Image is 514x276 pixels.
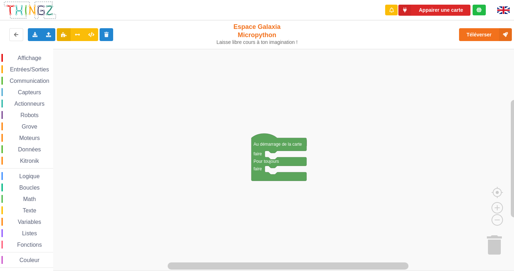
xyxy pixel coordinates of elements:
text: faire [253,151,262,156]
span: Couleur [19,257,41,263]
span: Kitronik [19,158,40,164]
div: Laisse libre cours à ton imagination ! [213,39,301,45]
span: Math [22,196,37,202]
span: Robots [19,112,40,118]
span: Capteurs [17,89,42,95]
div: Espace Galaxia Micropython [213,23,301,45]
span: Listes [21,230,38,236]
span: Actionneurs [13,101,46,107]
span: Moteurs [18,135,41,141]
button: Téléverser [459,28,512,41]
text: Pour toujours [253,159,279,164]
span: Données [17,146,42,152]
text: Au démarrage de la carte [253,142,302,147]
span: Grove [21,124,39,130]
img: thingz_logo.png [3,1,57,20]
span: Entrées/Sorties [9,66,50,72]
span: Affichage [16,55,42,61]
div: Tu es connecté au serveur de création de Thingz [473,5,486,15]
span: Texte [21,207,37,214]
span: Logique [18,173,41,179]
text: faire [253,166,262,171]
img: gb.png [497,6,510,14]
span: Variables [17,219,42,225]
span: Boucles [18,185,41,191]
span: Fonctions [16,242,43,248]
button: Appairer une carte [398,5,470,16]
span: Communication [9,78,50,84]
